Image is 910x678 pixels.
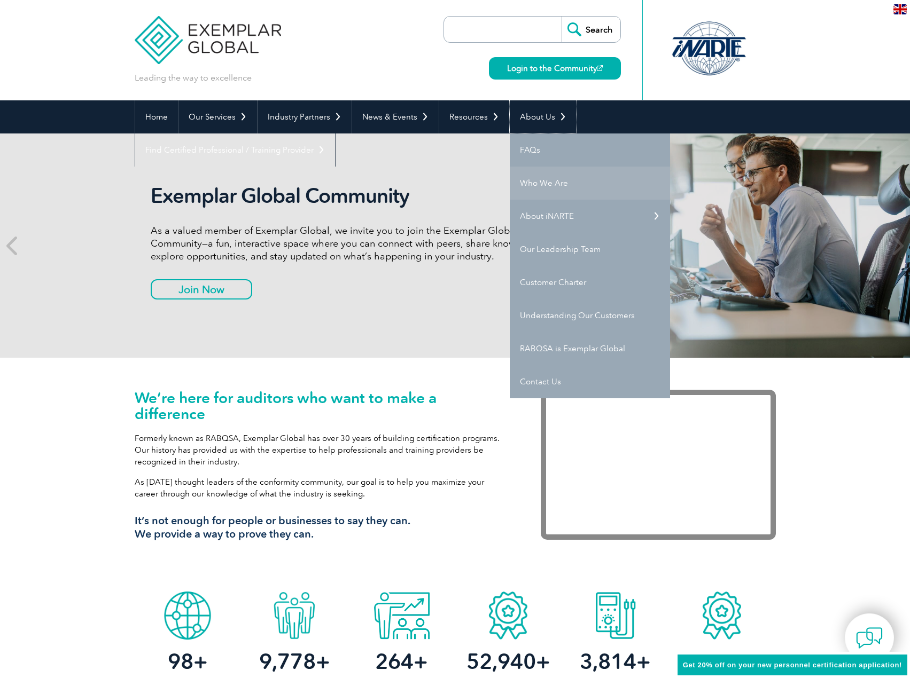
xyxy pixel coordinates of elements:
p: As [DATE] thought leaders of the conformity community, our goal is to help you maximize your care... [135,476,509,500]
a: Find Certified Professional / Training Provider [135,133,335,167]
p: Formerly known as RABQSA, Exemplar Global has over 30 years of building certification programs. O... [135,432,509,468]
span: 3,814 [580,649,636,674]
img: en [893,4,907,14]
a: Our Leadership Team [510,233,670,266]
a: RABQSA is Exemplar Global [510,332,670,365]
a: Resources [439,100,509,133]
a: Join Now [151,279,252,299]
a: Home [135,100,178,133]
p: Leading the way to excellence [135,72,252,84]
h2: Exemplar Global Community [151,184,551,208]
h1: We’re here for auditors who want to make a difference [135,390,509,422]
span: 9,778 [259,649,316,674]
h2: + [455,653,562,670]
span: 52,940 [466,649,536,674]
a: Who We Are [510,167,670,200]
h3: It’s not enough for people or businesses to say they can. We provide a way to prove they can. [135,514,509,541]
h2: + [348,653,455,670]
input: Search [562,17,620,42]
a: News & Events [352,100,439,133]
span: 264 [375,649,414,674]
a: About Us [510,100,577,133]
a: Understanding Our Customers [510,299,670,332]
a: About iNARTE [510,200,670,233]
span: 98 [168,649,193,674]
img: contact-chat.png [856,625,883,651]
a: Our Services [178,100,257,133]
img: open_square.png [597,65,603,71]
h2: + [668,653,775,670]
span: Get 20% off on your new personnel certification application! [683,661,902,669]
a: Login to the Community [489,57,621,80]
h2: + [241,653,348,670]
h2: + [562,653,668,670]
a: Contact Us [510,365,670,398]
h2: + [135,653,242,670]
iframe: Exemplar Global: Working together to make a difference [541,390,776,540]
a: FAQs [510,133,670,167]
a: Customer Charter [510,266,670,299]
p: As a valued member of Exemplar Global, we invite you to join the Exemplar Global Community—a fun,... [151,224,551,263]
a: Industry Partners [258,100,352,133]
span: 54,504 [680,649,750,674]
